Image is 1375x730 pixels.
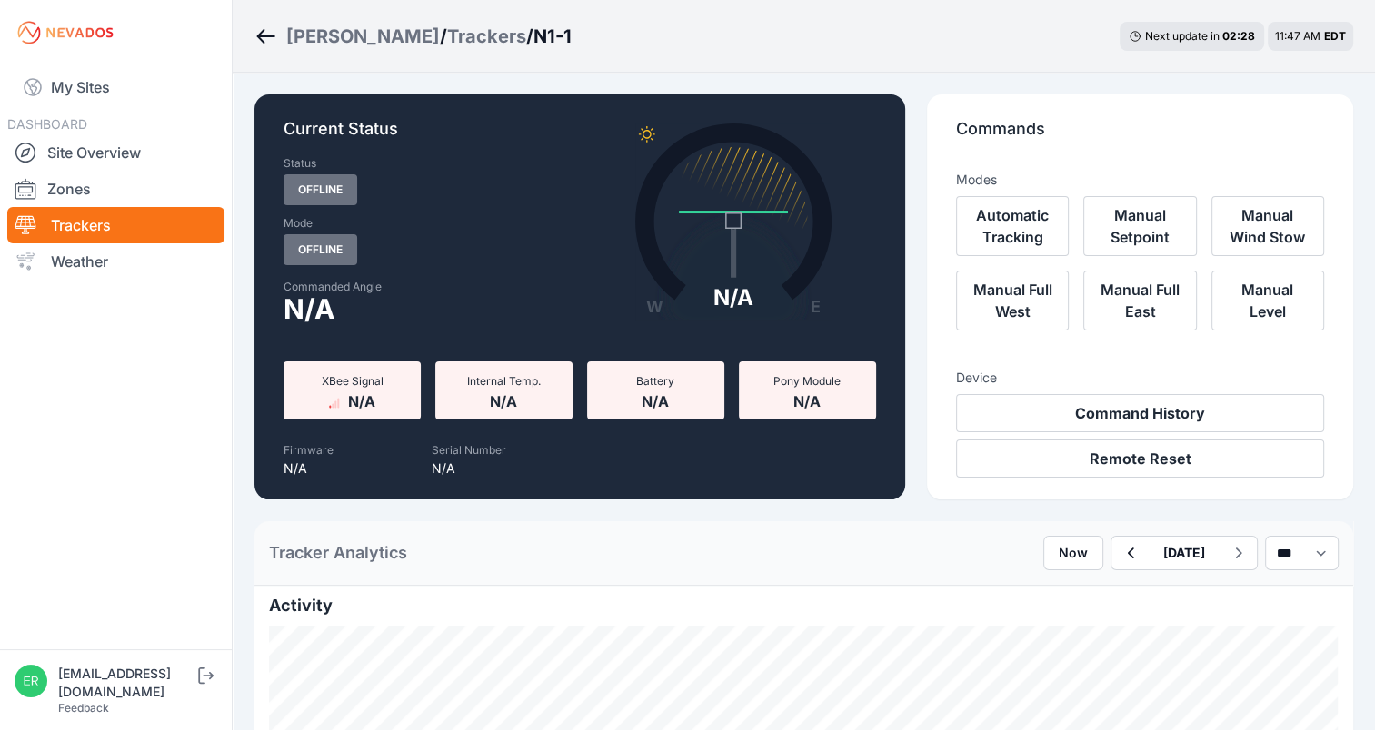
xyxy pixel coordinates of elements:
a: Trackers [7,207,224,243]
button: Manual Full West [956,271,1069,330]
label: Mode [284,216,313,231]
label: Serial Number [432,443,506,457]
span: XBee Signal [321,374,383,388]
button: [DATE] [1149,537,1220,569]
a: Trackers [447,24,526,49]
nav: Breadcrumb [254,13,572,60]
span: Offline [284,234,357,265]
h3: Device [956,369,1324,387]
span: N/A [793,389,821,410]
h2: Activity [269,593,1339,618]
button: Now [1043,536,1103,570]
label: Commanded Angle [284,280,569,294]
button: Manual Setpoint [1083,196,1196,256]
span: / [440,24,447,49]
button: Remote Reset [956,439,1324,478]
a: Weather [7,243,224,280]
span: EDT [1324,29,1346,43]
span: N/A [642,389,669,410]
span: DASHBOARD [7,116,87,132]
div: 02 : 28 [1222,29,1255,44]
p: Commands [956,116,1324,156]
button: Manual Full East [1083,271,1196,330]
h3: N1-1 [533,24,572,49]
span: N/A [490,389,517,410]
a: Feedback [58,701,109,715]
p: N/A [284,459,334,478]
h2: Tracker Analytics [269,540,407,566]
button: Manual Wind Stow [1211,196,1324,256]
button: Manual Level [1211,271,1324,330]
span: N/A [347,389,374,410]
a: Zones [7,171,224,207]
span: Battery [636,374,674,388]
button: Automatic Tracking [956,196,1069,256]
p: Current Status [284,116,876,156]
h3: Modes [956,171,997,189]
span: Internal Temp. [467,374,541,388]
div: [EMAIL_ADDRESS][DOMAIN_NAME] [58,665,194,701]
p: N/A [432,459,506,478]
span: Next update in [1145,29,1220,43]
img: ericc@groundsupportgroup.com [15,665,47,697]
button: Command History [956,394,1324,432]
span: Offline [284,174,357,205]
span: 11:47 AM [1275,29,1320,43]
img: Nevados [15,18,116,47]
a: My Sites [7,65,224,109]
label: Status [284,156,316,171]
span: / [526,24,533,49]
span: Pony Module [773,374,841,388]
label: Firmware [284,443,334,457]
div: N/A [713,283,753,312]
span: N/A [284,298,334,320]
a: Site Overview [7,134,224,171]
a: [PERSON_NAME] [286,24,440,49]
